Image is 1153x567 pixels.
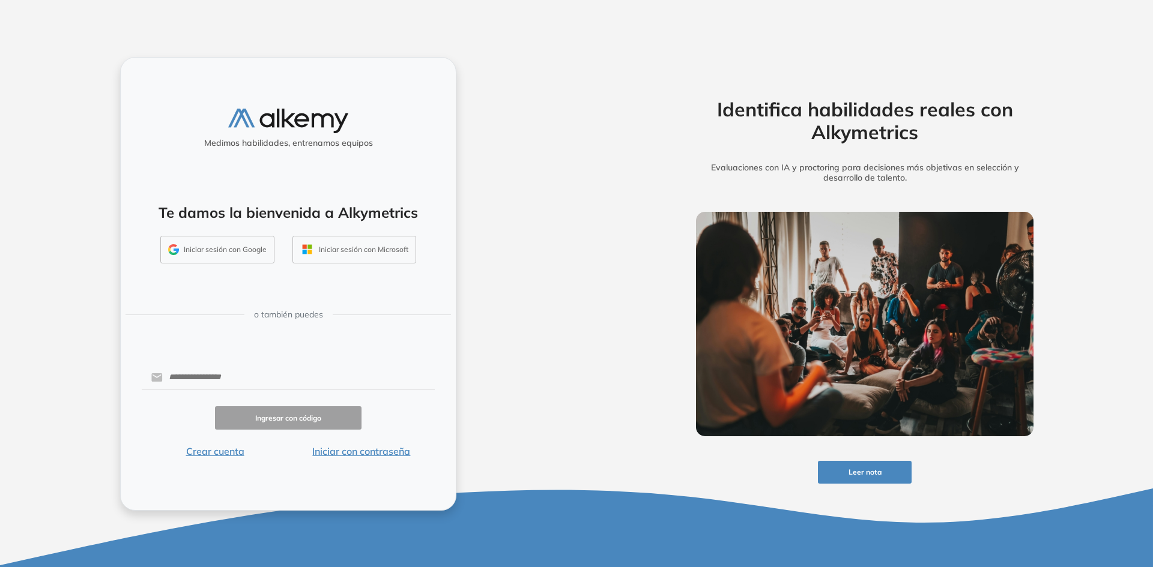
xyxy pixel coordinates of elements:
[215,406,362,430] button: Ingresar con código
[300,242,314,256] img: OUTLOOK_ICON
[126,138,451,148] h5: Medimos habilidades, entrenamos equipos
[136,204,440,221] h4: Te damos la bienvenida a Alkymetrics
[160,236,274,263] button: Iniciar sesión con Google
[696,212,1033,436] img: img-more-info
[818,461,912,484] button: Leer nota
[228,109,348,133] img: logo-alkemy
[677,98,1052,144] h2: Identifica habilidades reales con Alkymetrics
[168,244,179,255] img: GMAIL_ICON
[292,236,416,263] button: Iniciar sesión con Microsoft
[254,308,323,321] span: o también puedes
[142,444,288,458] button: Crear cuenta
[677,163,1052,183] h5: Evaluaciones con IA y proctoring para decisiones más objetivas en selección y desarrollo de talento.
[288,444,435,458] button: Iniciar con contraseña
